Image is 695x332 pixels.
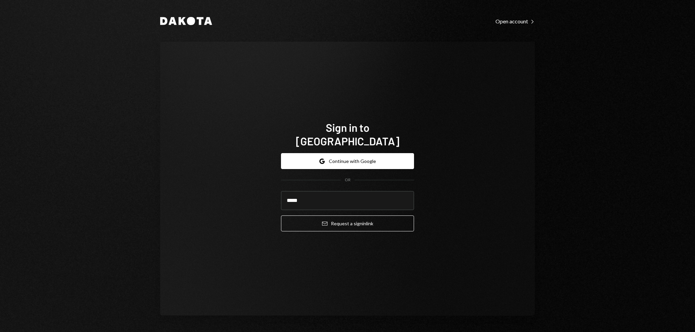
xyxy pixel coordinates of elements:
a: Open account [495,17,535,25]
button: Continue with Google [281,153,414,169]
div: OR [345,177,351,183]
button: Request a signinlink [281,215,414,231]
div: Open account [495,18,535,25]
h1: Sign in to [GEOGRAPHIC_DATA] [281,121,414,148]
